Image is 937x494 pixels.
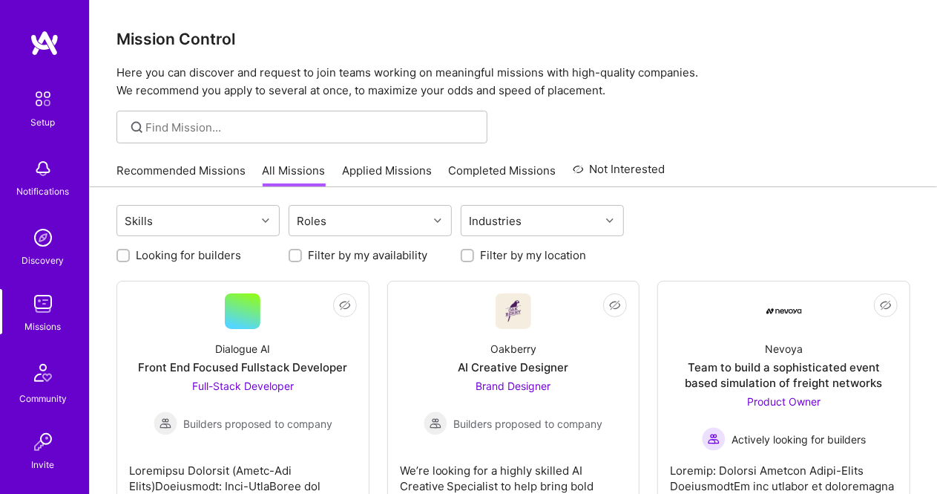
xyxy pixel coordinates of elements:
[424,412,447,435] img: Builders proposed to company
[670,360,898,391] div: Team to build a sophisticated event based simulation of freight networks
[116,163,246,187] a: Recommended Missions
[25,355,61,391] img: Community
[308,247,427,263] label: Filter by my availability
[215,341,270,357] div: Dialogue AI
[449,163,556,187] a: Completed Missions
[27,83,59,114] img: setup
[116,30,910,48] h3: Mission Control
[154,412,177,435] img: Builders proposed to company
[766,308,802,314] img: Company Logo
[30,30,59,56] img: logo
[466,210,526,232] div: Industries
[606,217,614,224] i: icon Chevron
[183,416,332,432] span: Builders proposed to company
[880,299,892,311] i: icon EyeClosed
[138,360,347,375] div: Front End Focused Fullstack Developer
[480,247,586,263] label: Filter by my location
[19,391,67,406] div: Community
[476,380,550,392] span: Brand Designer
[496,293,531,329] img: Company Logo
[609,299,621,311] i: icon EyeClosed
[434,217,441,224] i: icon Chevron
[28,427,58,457] img: Invite
[458,360,568,375] div: AI Creative Designer
[747,395,821,408] span: Product Owner
[31,114,56,130] div: Setup
[453,416,602,432] span: Builders proposed to company
[17,183,70,199] div: Notifications
[22,253,65,268] div: Discovery
[28,223,58,253] img: discovery
[702,427,726,451] img: Actively looking for builders
[192,380,294,392] span: Full-Stack Developer
[28,154,58,183] img: bell
[128,119,145,136] i: icon SearchGrey
[342,163,432,187] a: Applied Missions
[116,64,910,100] p: Here you can discover and request to join teams working on meaningful missions with high-quality ...
[122,210,157,232] div: Skills
[25,319,62,334] div: Missions
[262,217,269,224] i: icon Chevron
[765,341,803,357] div: Nevoya
[146,120,476,135] input: Find Mission...
[294,210,331,232] div: Roles
[32,457,55,472] div: Invite
[339,299,351,311] i: icon EyeClosed
[490,341,536,357] div: Oakberry
[28,289,58,319] img: teamwork
[573,160,665,187] a: Not Interested
[263,163,326,187] a: All Missions
[731,432,866,447] span: Actively looking for builders
[136,247,241,263] label: Looking for builders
